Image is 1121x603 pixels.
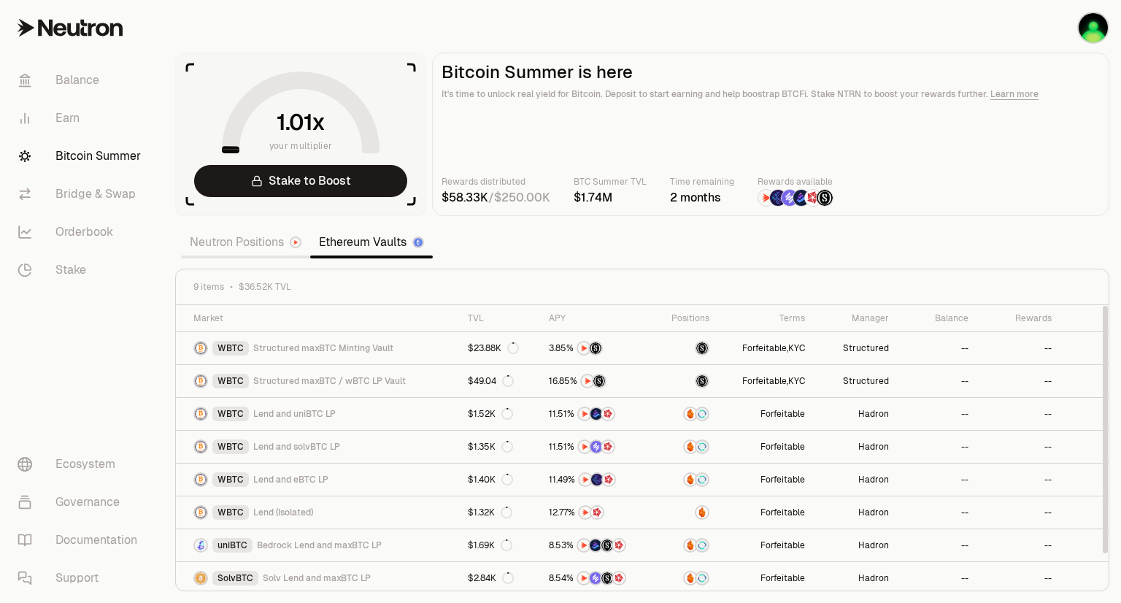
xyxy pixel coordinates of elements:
[442,189,550,207] div: /
[195,539,207,551] img: uniBTC Logo
[459,365,540,397] a: $49.04
[590,408,602,420] img: Bedrock Diamonds
[6,521,158,559] a: Documentation
[582,375,593,387] img: NTRN
[823,312,889,324] div: Manager
[718,431,813,463] a: Forfeitable
[176,496,459,529] a: WBTC LogoWBTCLend (Isolated)
[176,365,459,397] a: WBTC LogoWBTCStructured maxBTC / wBTC LP Vault
[696,342,708,354] img: maxBTC
[6,175,158,213] a: Bridge & Swap
[898,332,977,364] a: --
[459,496,540,529] a: $1.32K
[253,408,336,420] span: Lend and uniBTC LP
[549,439,644,454] button: NTRNSolv PointsMars Fragments
[685,474,696,485] img: Amber
[603,474,615,485] img: Mars Fragments
[760,539,805,551] button: Forfeitable
[193,312,450,324] div: Market
[195,408,207,420] img: WBTC Logo
[590,441,602,453] img: Solv Points
[782,190,798,206] img: Solv Points
[540,365,652,397] a: NTRNStructured Points
[814,529,898,561] a: Hadron
[742,375,805,387] span: ,
[613,539,625,551] img: Mars Fragments
[602,408,614,420] img: Mars Fragments
[176,431,459,463] a: WBTC LogoWBTCLend and solvBTC LP
[661,571,709,585] button: AmberSupervault
[793,190,809,206] img: Bedrock Diamonds
[6,445,158,483] a: Ecosystem
[212,571,258,585] div: SolvBTC
[195,507,207,518] img: WBTC Logo
[760,572,805,584] button: Forfeitable
[176,332,459,364] a: WBTC LogoWBTCStructured maxBTC Minting Vault
[263,572,371,584] span: Solv Lend and maxBTC LP
[579,408,590,420] img: NTRN
[685,539,696,551] img: Amber
[253,375,406,387] span: Structured maxBTC / wBTC LP Vault
[760,474,805,485] button: Forfeitable
[176,562,459,594] a: SolvBTC LogoSolvBTCSolv Lend and maxBTC LP
[977,398,1060,430] a: --
[661,538,709,553] button: AmberSupervault
[661,439,709,454] button: AmberSupervault
[540,464,652,496] a: NTRNEtherFi PointsMars Fragments
[898,431,977,463] a: --
[718,464,813,496] a: Forfeitable
[670,189,734,207] div: 2 months
[468,342,519,354] div: $23.88K
[459,431,540,463] a: $1.35K
[977,496,1060,529] a: --
[742,342,805,354] span: ,
[291,238,300,247] img: Neutron Logo
[6,213,158,251] a: Orderbook
[212,472,249,487] div: WBTC
[590,342,601,354] img: Structured Points
[591,507,603,518] img: Mars Fragments
[986,312,1052,324] div: Rewards
[758,190,774,206] img: NTRN
[652,464,718,496] a: AmberSupervault
[195,441,207,453] img: WBTC Logo
[696,474,708,485] img: Supervault
[718,332,813,364] a: Forfeitable,KYC
[468,507,512,518] div: $1.32K
[661,505,709,520] button: Amber
[578,572,590,584] img: NTRN
[459,398,540,430] a: $1.52K
[685,408,696,420] img: Amber
[602,441,614,453] img: Mars Fragments
[579,474,591,485] img: NTRN
[814,464,898,496] a: Hadron
[590,539,601,551] img: Bedrock Diamonds
[788,375,805,387] button: KYC
[468,474,513,485] div: $1.40K
[652,365,718,397] a: maxBTC
[6,483,158,521] a: Governance
[549,472,644,487] button: NTRNEtherFi PointsMars Fragments
[212,407,249,421] div: WBTC
[727,312,804,324] div: Terms
[977,464,1060,496] a: --
[176,529,459,561] a: uniBTC LogouniBTCBedrock Lend and maxBTC LP
[468,408,513,420] div: $1.52K
[758,174,833,189] p: Rewards available
[696,572,708,584] img: Supervault
[6,61,158,99] a: Balance
[977,332,1060,364] a: --
[574,174,647,189] p: BTC Summer TVL
[696,441,708,453] img: Supervault
[540,496,652,529] a: NTRNMars Fragments
[591,474,603,485] img: EtherFi Points
[696,507,708,518] img: Amber
[718,562,813,594] a: Forfeitable
[760,408,805,420] button: Forfeitable
[442,174,550,189] p: Rewards distributed
[468,441,513,453] div: $1.35K
[253,474,328,485] span: Lend and eBTC LP
[590,572,601,584] img: Solv Points
[459,332,540,364] a: $23.88K
[805,190,821,206] img: Mars Fragments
